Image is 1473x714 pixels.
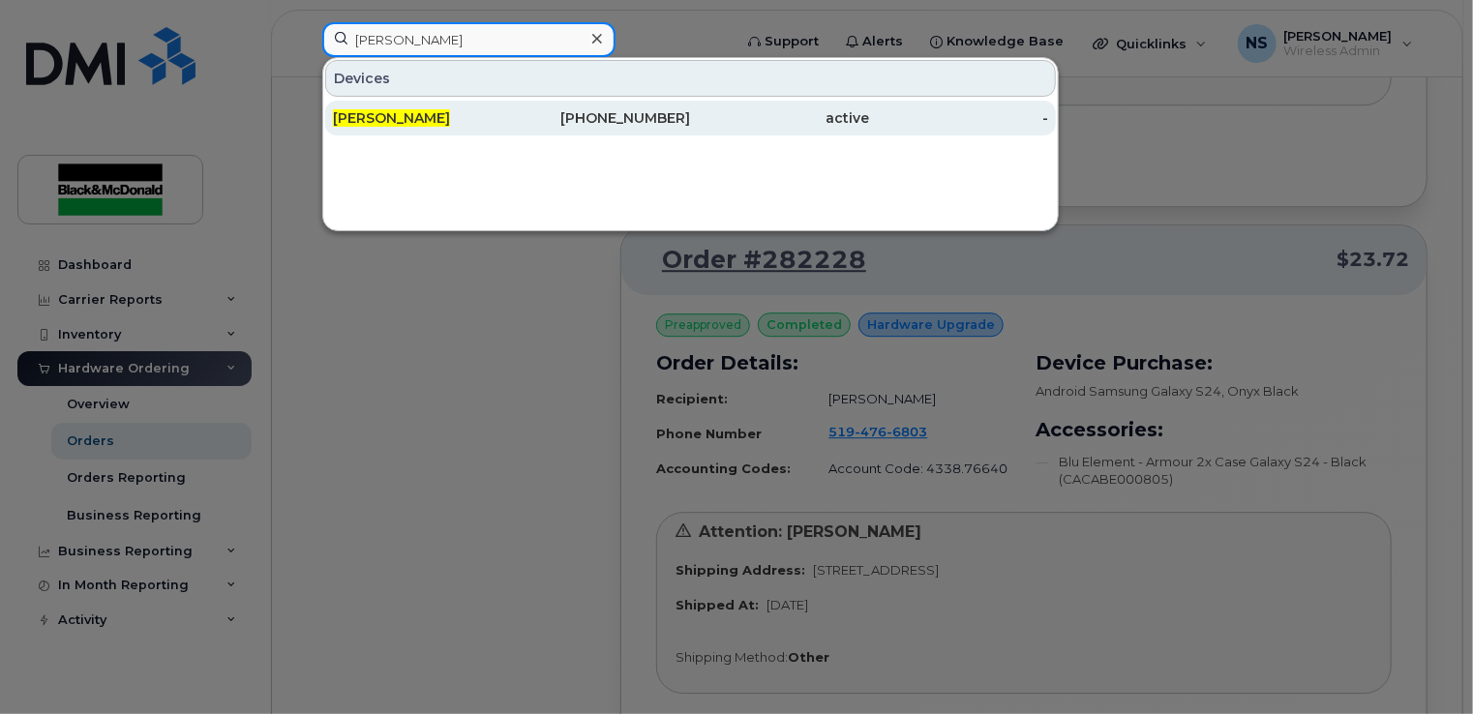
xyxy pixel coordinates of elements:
[869,108,1048,128] div: -
[333,109,450,127] span: [PERSON_NAME]
[512,108,691,128] div: [PHONE_NUMBER]
[325,101,1056,135] a: [PERSON_NAME][PHONE_NUMBER]active-
[691,108,870,128] div: active
[325,60,1056,97] div: Devices
[322,22,616,57] input: Find something...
